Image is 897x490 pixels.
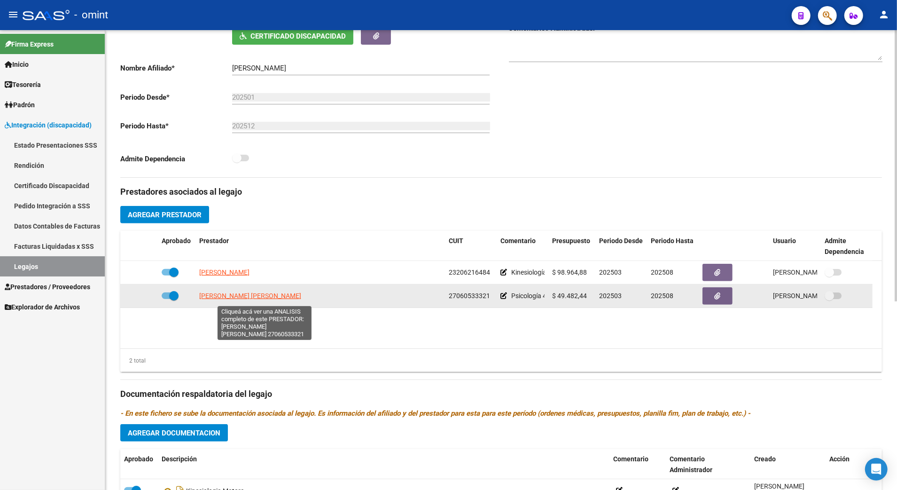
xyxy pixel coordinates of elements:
[124,455,153,463] span: Aprobado
[599,269,622,276] span: 202503
[666,449,750,480] datatable-header-cell: Comentario Administrador
[128,211,202,219] span: Agregar Prestador
[599,292,622,300] span: 202503
[449,237,463,245] span: CUIT
[232,27,353,45] button: Certificado Discapacidad
[74,5,108,25] span: - omint
[158,231,195,262] datatable-header-cell: Aprobado
[609,449,666,480] datatable-header-cell: Comentario
[120,154,232,164] p: Admite Dependencia
[552,292,587,300] span: $ 49.482,44
[445,231,497,262] datatable-header-cell: CUIT
[773,292,847,300] span: [PERSON_NAME] [DATE]
[449,269,490,276] span: 23206216484
[5,39,54,49] span: Firma Express
[754,482,804,490] span: [PERSON_NAME]
[120,63,232,73] p: Nombre Afiliado
[651,292,673,300] span: 202508
[773,269,847,276] span: [PERSON_NAME] [DATE]
[773,237,796,245] span: Usuario
[821,231,873,262] datatable-header-cell: Admite Dependencia
[5,59,29,70] span: Inicio
[825,237,864,255] span: Admite Dependencia
[5,120,92,130] span: Integración (discapacidad)
[158,449,609,480] datatable-header-cell: Descripción
[595,231,647,262] datatable-header-cell: Periodo Desde
[120,185,882,198] h3: Prestadores asociados al legajo
[120,121,232,131] p: Periodo Hasta
[250,32,346,40] span: Certificado Discapacidad
[750,449,826,480] datatable-header-cell: Creado
[199,237,229,245] span: Prestador
[162,455,197,463] span: Descripción
[497,231,548,262] datatable-header-cell: Comentario
[511,269,634,276] span: Kinesiología motora 8 sesiones mensuales
[599,237,643,245] span: Periodo Desde
[670,455,712,474] span: Comentario Administrador
[8,9,19,20] mat-icon: menu
[5,282,90,292] span: Prestadores / Proveedores
[120,92,232,103] p: Periodo Desde
[548,231,595,262] datatable-header-cell: Presupuesto
[647,231,699,262] datatable-header-cell: Periodo Hasta
[128,429,220,437] span: Agregar Documentacion
[613,455,648,463] span: Comentario
[120,449,158,480] datatable-header-cell: Aprobado
[865,458,888,481] div: Open Intercom Messenger
[552,237,590,245] span: Presupuesto
[829,455,850,463] span: Acción
[199,269,250,276] span: [PERSON_NAME]
[120,356,146,366] div: 2 total
[500,237,536,245] span: Comentario
[199,292,301,300] span: [PERSON_NAME] [PERSON_NAME]
[5,79,41,90] span: Tesorería
[120,424,228,442] button: Agregar Documentacion
[120,206,209,223] button: Agregar Prestador
[826,449,873,480] datatable-header-cell: Acción
[5,302,80,312] span: Explorador de Archivos
[120,409,750,418] i: - En este fichero se sube la documentación asociada al legajo. Es información del afiliado y del ...
[754,455,776,463] span: Creado
[651,269,673,276] span: 202508
[120,387,882,401] h3: Documentación respaldatoria del legajo
[878,9,889,20] mat-icon: person
[162,237,191,245] span: Aprobado
[449,292,490,300] span: 27060533321
[552,269,587,276] span: $ 98.964,88
[5,100,35,110] span: Padrón
[195,231,445,262] datatable-header-cell: Prestador
[511,292,606,300] span: Psicología 4 sesiones mensuales
[651,237,694,245] span: Periodo Hasta
[769,231,821,262] datatable-header-cell: Usuario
